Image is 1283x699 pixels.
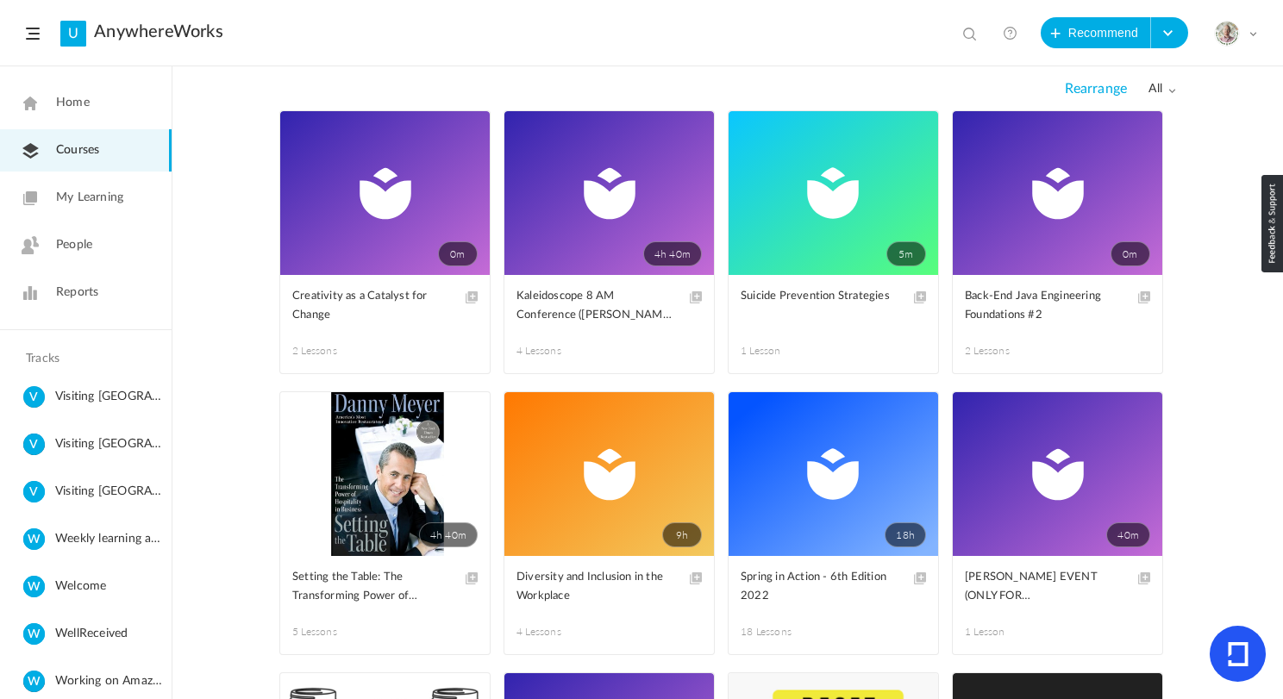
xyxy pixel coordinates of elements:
[280,111,490,275] a: 0m
[1215,22,1239,46] img: julia-s-version-gybnm-profile-picture-frame-2024-template-16.png
[965,624,1058,640] span: 1 Lesson
[1106,522,1150,547] span: 40m
[1065,81,1127,97] span: Rearrange
[56,141,99,159] span: Courses
[23,481,45,504] cite: V
[438,241,478,266] span: 0m
[55,671,165,692] span: Working on Amazing
[292,624,385,640] span: 5 Lessons
[55,434,165,455] span: Visiting [GEOGRAPHIC_DATA]
[885,522,926,547] span: 18h
[741,343,834,359] span: 1 Lesson
[516,287,676,325] span: Kaleidoscope 8 AM Conference ([PERSON_NAME] & [PERSON_NAME] Only)
[965,568,1150,607] a: [PERSON_NAME] EVENT (ONLY FOR [PERSON_NAME]/[PERSON_NAME])
[1148,82,1176,97] span: all
[886,241,926,266] span: 5m
[729,111,938,275] a: 5m
[741,287,926,326] a: Suicide Prevention Strategies
[23,671,45,694] cite: W
[516,624,610,640] span: 4 Lessons
[741,568,926,607] a: Spring in Action - 6th Edition 2022
[56,189,123,207] span: My Learning
[292,568,478,607] a: Setting the Table: The Transforming Power of Hospitality in Business [PERSON_NAME]
[729,392,938,556] a: 18h
[23,623,45,646] cite: W
[504,111,714,275] a: 4h 40m
[60,21,86,47] a: U
[741,568,900,606] span: Spring in Action - 6th Edition 2022
[292,287,478,326] a: Creativity as a Catalyst for Change
[965,287,1150,326] a: Back-End Java Engineering Foundations #2
[1041,17,1151,48] button: Recommend
[23,434,45,457] cite: V
[953,111,1162,275] a: 0m
[280,392,490,556] a: 4h 40m
[1111,241,1150,266] span: 0m
[55,386,165,408] span: Visiting [GEOGRAPHIC_DATA]
[23,386,45,409] cite: V
[292,287,452,325] span: Creativity as a Catalyst for Change
[741,287,900,306] span: Suicide Prevention Strategies
[55,576,165,597] span: Welcome
[965,287,1124,325] span: Back-End Java Engineering Foundations #2
[965,343,1058,359] span: 2 Lessons
[55,528,165,550] span: Weekly learning adventure
[292,343,385,359] span: 2 Lessons
[56,284,98,302] span: Reports
[56,236,92,254] span: People
[643,241,702,266] span: 4h 40m
[419,522,478,547] span: 4h 40m
[516,287,702,326] a: Kaleidoscope 8 AM Conference ([PERSON_NAME] & [PERSON_NAME] Only)
[56,94,90,112] span: Home
[965,568,1124,606] span: [PERSON_NAME] EVENT (ONLY FOR [PERSON_NAME]/[PERSON_NAME])
[26,352,141,366] h4: Tracks
[516,568,676,606] span: Diversity and Inclusion in the Workplace
[55,623,165,645] span: WellReceived
[94,22,223,42] a: AnywhereWorks
[55,481,165,502] span: Visiting [GEOGRAPHIC_DATA]
[741,624,834,640] span: 18 Lessons
[516,568,702,607] a: Diversity and Inclusion in the Workplace
[662,522,702,547] span: 9h
[23,528,45,552] cite: W
[953,392,1162,556] a: 40m
[292,568,452,606] span: Setting the Table: The Transforming Power of Hospitality in Business [PERSON_NAME]
[1261,175,1283,272] img: loop_feedback_btn.png
[23,576,45,599] cite: W
[504,392,714,556] a: 9h
[516,343,610,359] span: 4 Lessons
